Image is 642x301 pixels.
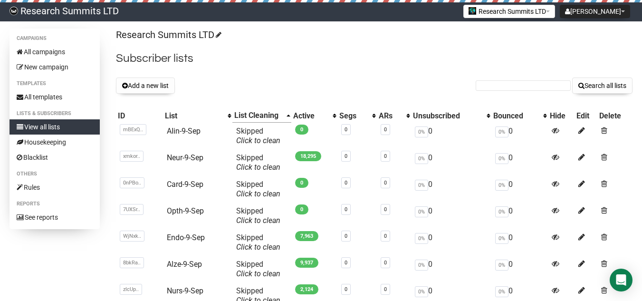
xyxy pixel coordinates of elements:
[167,180,203,189] a: Card-9-Sep
[120,284,142,295] span: zIcUp..
[10,78,100,89] li: Templates
[236,269,280,278] a: Click to clean
[295,204,308,214] span: 0
[576,111,595,121] div: Edit
[491,149,548,176] td: 0
[384,153,387,159] a: 0
[236,180,280,198] span: Skipped
[236,189,280,198] a: Click to clean
[165,111,223,121] div: List
[345,153,347,159] a: 0
[10,44,100,59] a: All campaigns
[413,111,481,121] div: Unsubscribed
[118,111,161,121] div: ID
[295,231,318,241] span: 7,963
[345,126,347,133] a: 0
[415,126,428,137] span: 0%
[120,124,146,135] span: mBExQ..
[345,206,347,213] a: 0
[236,153,280,172] span: Skipped
[167,260,202,269] a: Alze-9-Sep
[167,286,203,295] a: Nurs-9-Sep
[384,206,387,213] a: 0
[377,109,412,123] th: ARs: No sort applied, activate to apply an ascending sort
[116,109,163,123] th: ID: No sort applied, sorting is disabled
[167,206,204,215] a: Opth-9-Sep
[491,123,548,150] td: 0
[236,260,280,278] span: Skipped
[345,260,347,266] a: 0
[572,78,632,94] button: Search all lists
[167,233,205,242] a: Endo-9-Sep
[337,109,376,123] th: Segs: No sort applied, activate to apply an ascending sort
[495,180,508,191] span: 0%
[345,286,347,292] a: 0
[293,111,328,121] div: Active
[491,176,548,203] td: 0
[295,151,321,161] span: 18,295
[495,206,508,217] span: 0%
[495,286,508,297] span: 0%
[10,33,100,44] li: Campaigns
[495,153,508,164] span: 0%
[295,284,318,294] span: 2,124
[295,258,318,268] span: 9,937
[495,260,508,271] span: 0%
[10,168,100,180] li: Others
[10,7,18,15] img: bccbfd5974049ef095ce3c15df0eef5a
[236,163,280,172] a: Click to clean
[10,198,100,210] li: Reports
[411,229,491,256] td: 0
[491,229,548,256] td: 0
[232,109,291,123] th: List Cleaning: Ascending sort applied, activate to apply a descending sort
[491,109,548,123] th: Bounced: No sort applied, activate to apply an ascending sort
[295,125,308,135] span: 0
[116,29,220,40] a: Research Summits LTD
[10,180,100,195] a: Rules
[550,111,573,121] div: Hide
[415,286,428,297] span: 0%
[167,153,203,162] a: Neur-9-Sep
[491,256,548,282] td: 0
[469,7,476,15] img: 2.jpg
[10,59,100,75] a: New campaign
[495,126,508,137] span: 0%
[415,180,428,191] span: 0%
[575,109,597,123] th: Edit: No sort applied, sorting is disabled
[491,203,548,229] td: 0
[291,109,337,123] th: Active: No sort applied, activate to apply an ascending sort
[10,89,100,105] a: All templates
[10,150,100,165] a: Blacklist
[384,233,387,239] a: 0
[493,111,538,121] div: Bounced
[415,153,428,164] span: 0%
[548,109,575,123] th: Hide: No sort applied, sorting is disabled
[236,216,280,225] a: Click to clean
[295,178,308,188] span: 0
[384,260,387,266] a: 0
[411,203,491,229] td: 0
[599,111,631,121] div: Delete
[384,286,387,292] a: 0
[163,109,233,123] th: List: No sort applied, activate to apply an ascending sort
[597,109,632,123] th: Delete: No sort applied, sorting is disabled
[345,233,347,239] a: 0
[415,233,428,244] span: 0%
[339,111,367,121] div: Segs
[560,5,630,18] button: [PERSON_NAME]
[120,177,144,188] span: 0nPBo..
[167,126,201,136] a: AIin-9-Sep
[236,126,280,145] span: Skipped
[463,5,555,18] button: Research Summits LTD
[120,257,144,268] span: 8bkRa..
[234,111,282,120] div: List Cleaning
[415,206,428,217] span: 0%
[236,233,280,252] span: Skipped
[10,135,100,150] a: Housekeeping
[236,243,280,252] a: Click to clean
[411,176,491,203] td: 0
[384,180,387,186] a: 0
[10,210,100,225] a: See reports
[116,78,175,94] button: Add a new list
[411,123,491,150] td: 0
